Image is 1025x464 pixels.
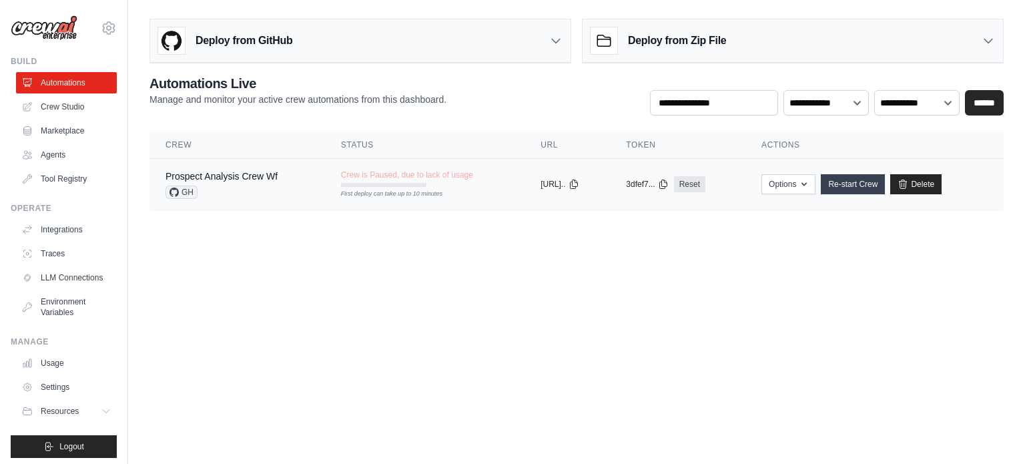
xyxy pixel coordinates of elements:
[325,132,525,159] th: Status
[11,15,77,41] img: Logo
[16,377,117,398] a: Settings
[16,353,117,374] a: Usage
[11,336,117,347] div: Manage
[16,401,117,422] button: Resources
[149,132,325,159] th: Crew
[165,186,198,199] span: GH
[16,72,117,93] a: Automations
[16,168,117,190] a: Tool Registry
[821,174,885,194] a: Re-start Crew
[149,74,446,93] h2: Automations Live
[16,267,117,288] a: LLM Connections
[890,174,942,194] a: Delete
[16,219,117,240] a: Integrations
[610,132,745,159] th: Token
[16,243,117,264] a: Traces
[958,400,1025,464] iframe: Chat Widget
[761,174,815,194] button: Options
[628,33,726,49] h3: Deploy from Zip File
[16,291,117,323] a: Environment Variables
[11,203,117,214] div: Operate
[11,435,117,458] button: Logout
[158,27,185,54] img: GitHub Logo
[16,144,117,166] a: Agents
[41,406,79,417] span: Resources
[165,171,278,182] a: Prospect Analysis Crew Wf
[16,120,117,142] a: Marketplace
[11,56,117,67] div: Build
[196,33,292,49] h3: Deploy from GitHub
[16,96,117,118] a: Crew Studio
[149,93,446,106] p: Manage and monitor your active crew automations from this dashboard.
[341,170,473,180] span: Crew is Paused, due to lack of usage
[626,179,668,190] button: 3dfef7...
[525,132,610,159] th: URL
[674,176,705,192] a: Reset
[745,132,1004,159] th: Actions
[59,441,84,452] span: Logout
[341,190,426,199] div: First deploy can take up to 10 minutes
